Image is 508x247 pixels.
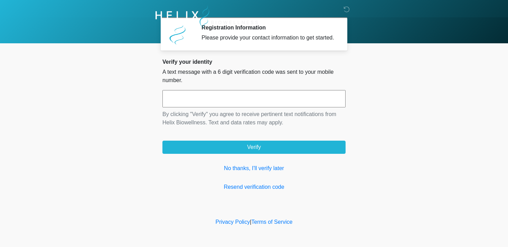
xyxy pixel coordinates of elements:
a: No thanks, I'll verify later [162,164,346,173]
a: | [250,219,251,225]
p: By clicking "Verify" you agree to receive pertinent text notifications from Helix Biowellness. Te... [162,110,346,127]
a: Terms of Service [251,219,292,225]
button: Verify [162,141,346,154]
a: Resend verification code [162,183,346,191]
img: Helix Biowellness Logo [156,5,258,30]
p: A text message with a 6 digit verification code was sent to your mobile number. [162,68,346,85]
a: Privacy Policy [216,219,250,225]
h2: Verify your identity [162,59,346,65]
div: Please provide your contact information to get started. [201,34,335,42]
